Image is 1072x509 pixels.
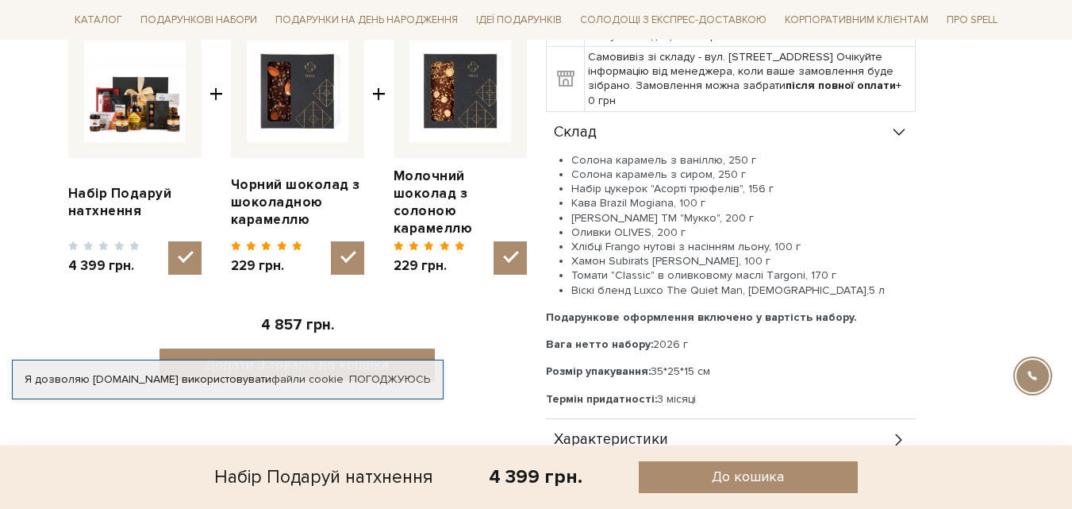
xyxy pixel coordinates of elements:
b: після повної оплати [786,79,896,92]
li: Томати "Classіс" в оливковому маслі Тargoni, 170 г [571,268,916,283]
span: + [209,25,223,275]
span: До кошика [712,468,784,486]
li: Набір цукерок "Асорті трюфелів", 156 г [571,182,916,196]
a: Солодощі з експрес-доставкою [574,6,773,33]
b: Вага нетто набору: [546,337,653,351]
li: Хамон Subirats [PERSON_NAME], 100 г [571,254,916,268]
div: 4 399 грн. [489,465,582,489]
button: До кошика [639,461,858,493]
span: 4 857 грн. [261,316,334,334]
img: Чорний шоколад з шоколадною карамеллю [247,40,348,142]
a: Погоджуюсь [349,372,430,387]
a: файли cookie [271,372,344,386]
span: 229 грн. [231,257,303,275]
li: Солона карамель з ваніллю, 250 г [571,153,916,168]
a: Подарунки на День народження [269,8,464,33]
span: 4 399 грн. [68,257,140,275]
span: 229 грн. [394,257,466,275]
span: Склад [554,125,597,140]
li: Солона карамель з сиром, 250 г [571,168,916,182]
b: Термін придатності: [546,392,657,406]
li: Хлібці Frango нутові з насінням льону, 100 г [571,240,916,254]
button: Додати 3 товара до кошика [159,349,435,381]
p: 3 місяці [546,392,916,407]
img: Молочний шоколад з солоною карамеллю [409,40,511,142]
a: Набір Подаруй натхнення [68,185,202,220]
span: Характеристики [554,433,668,447]
a: Подарункові набори [134,8,263,33]
li: Оливки OLIVES, 200 г [571,226,916,240]
td: Самовивіз зі складу - вул. [STREET_ADDRESS] Очікуйте інформацію від менеджера, коли ваше замовлен... [584,47,915,112]
a: Чорний шоколад з шоколадною карамеллю [231,176,364,229]
a: Корпоративним клієнтам [778,8,935,33]
a: Про Spell [940,8,1004,33]
p: 2026 г [546,337,916,352]
p: 35*25*15 см [546,364,916,379]
img: Набір Подаруй натхнення [84,40,186,142]
li: Віскі бленд Luxco The Quiet Man, [DEMOGRAPHIC_DATA],5 л [571,283,916,298]
li: [PERSON_NAME] ТМ "Мукко", 200 г [571,211,916,226]
a: Молочний шоколад з солоною карамеллю [394,168,527,237]
div: Набір Подаруй натхнення [214,461,433,493]
b: Розмір упакування: [546,364,651,378]
div: Я дозволяю [DOMAIN_NAME] використовувати [13,372,443,387]
b: Подарункове оформлення включено у вартість набору. [546,310,857,324]
li: Кава Brazil Mogiana, 100 г [571,196,916,210]
span: + [372,25,386,275]
a: Ідеї подарунків [470,8,568,33]
a: Каталог [68,8,129,33]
